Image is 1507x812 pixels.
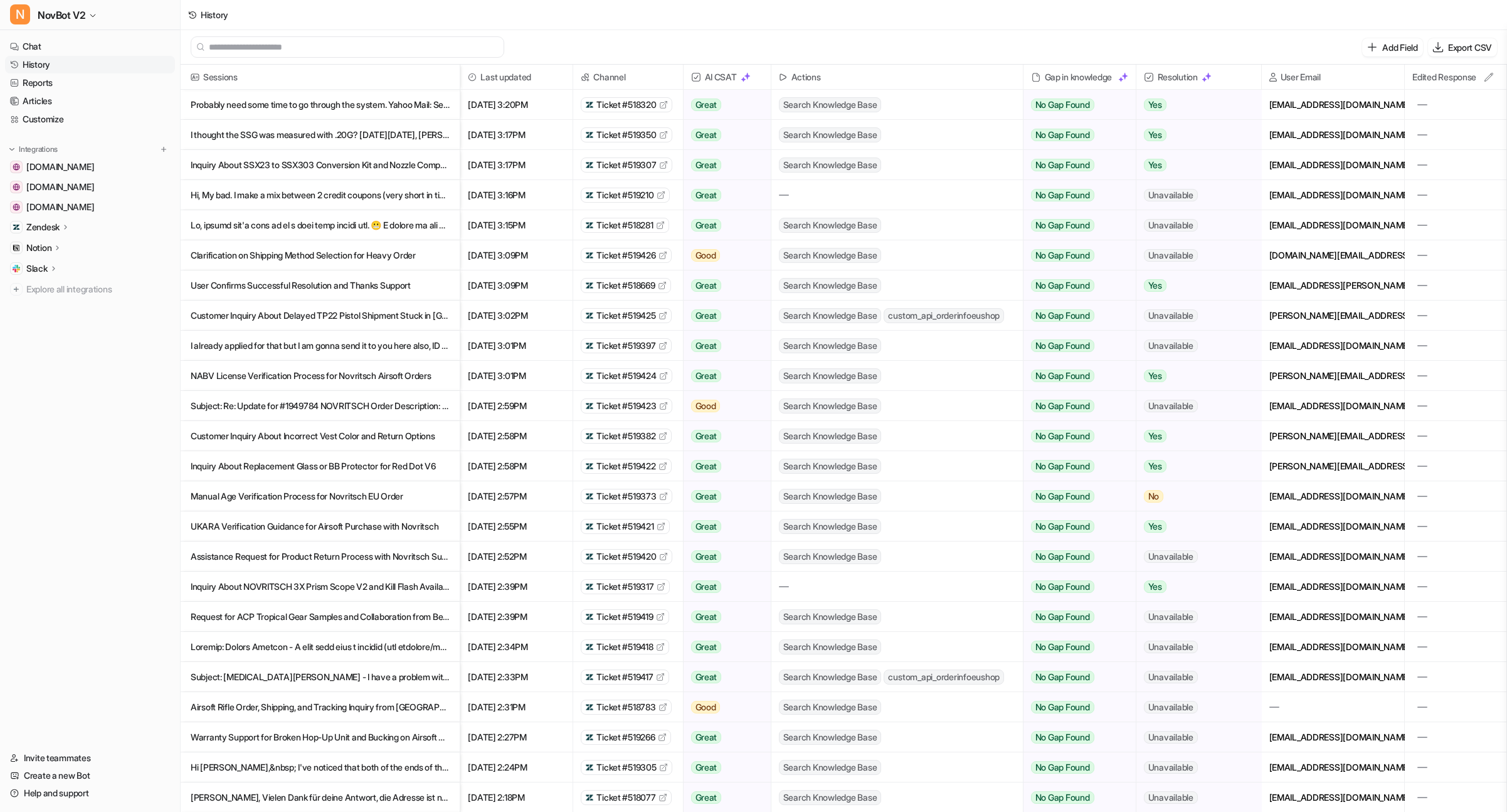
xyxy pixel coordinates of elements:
span: [DATE] 2:52PM [465,542,568,572]
button: Great [684,451,763,481]
button: No Gap Found [1023,692,1126,722]
img: expand menu [8,145,16,154]
span: No Gap Found [1031,189,1094,201]
a: Ticket #519350 [585,129,667,141]
span: Ticket #519305 [596,761,656,774]
a: Invite teammates [5,749,175,767]
img: support.novritsch.com [13,163,20,171]
span: Yes [1144,159,1166,171]
img: menu_add.svg [159,145,168,154]
img: zendesk [585,703,594,712]
button: Yes [1136,150,1251,180]
a: Ticket #519419 [585,611,664,623]
span: No Gap Found [1031,430,1094,442]
span: [DATE] 2:39PM [465,602,568,632]
button: Yes [1136,511,1251,542]
button: No Gap Found [1023,602,1126,632]
button: No Gap Found [1023,270,1126,301]
span: Edited Response [1412,65,1476,90]
span: Great [691,731,722,744]
img: zendesk [585,191,594,200]
span: Search Knowledge Base [779,248,882,263]
div: [EMAIL_ADDRESS][DOMAIN_NAME] [1262,150,1405,179]
div: [EMAIL_ADDRESS][DOMAIN_NAME] [1262,722,1405,752]
h2: Actions [791,65,821,90]
span: [DATE] 3:15PM [465,210,568,240]
span: Good [691,701,721,713]
span: No Gap Found [1031,701,1094,713]
p: Customer Inquiry About Delayed TP22 Pistol Shipment Stuck in [GEOGRAPHIC_DATA] [191,301,450,331]
span: No Gap Found [1031,219,1094,232]
p: I thought the SSG was measured with .20G? [DATE][DATE], [PERSON_NAME] ([PERSON_NAME]) &lt;[EMAIL_... [191,120,450,150]
span: Ticket #519424 [596,370,656,382]
a: support.novritsch.com[DOMAIN_NAME] [5,158,175,176]
p: Export CSV [1448,41,1492,54]
span: Unavailable [1144,189,1198,201]
span: No [1144,490,1164,503]
a: Ticket #519424 [585,370,667,382]
div: [EMAIL_ADDRESS][DOMAIN_NAME] [1262,391,1405,420]
img: zendesk [585,612,594,621]
span: Great [691,611,722,623]
span: Search Knowledge Base [779,278,882,293]
span: Yes [1144,580,1166,593]
span: Ticket #519373 [596,490,656,503]
span: [DATE] 3:01PM [465,331,568,361]
a: Help and support [5,784,175,802]
span: Great [691,430,722,442]
span: Ticket #519422 [596,460,655,473]
a: Ticket #519423 [585,400,667,412]
div: [EMAIL_ADDRESS][DOMAIN_NAME] [1262,752,1405,782]
img: zendesk [585,552,594,561]
div: [EMAIL_ADDRESS][DOMAIN_NAME] [1262,90,1405,119]
a: Ticket #519418 [585,641,664,653]
span: [DATE] 3:02PM [465,301,568,331]
img: zendesk [585,492,594,501]
span: Great [691,671,722,683]
span: Great [691,339,722,352]
span: [DATE] 3:20PM [465,90,568,120]
button: Export CSV [1428,38,1497,56]
a: Ticket #519373 [585,490,667,503]
span: Great [691,189,722,201]
img: eu.novritsch.com [13,203,20,211]
span: N [10,4,30,24]
span: Last updated [465,65,568,90]
button: Great [684,421,763,451]
img: zendesk [585,251,594,260]
span: Unavailable [1144,219,1198,232]
a: Chat [5,38,175,55]
span: Ticket #518669 [596,279,655,292]
span: No Gap Found [1031,370,1094,382]
span: Great [691,370,722,382]
button: Great [684,270,763,301]
button: Yes [1136,421,1251,451]
button: No Gap Found [1023,662,1126,692]
a: eu.novritsch.com[DOMAIN_NAME] [5,198,175,216]
span: [DATE] 2:24PM [465,752,568,783]
button: No Gap Found [1023,481,1126,511]
button: No Gap Found [1023,361,1126,391]
button: Yes [1136,572,1251,602]
a: us.novritsch.com[DOMAIN_NAME] [5,178,175,196]
button: No Gap Found [1023,180,1126,210]
img: zendesk [585,311,594,320]
span: Ticket #519317 [596,580,653,593]
img: zendesk [585,131,594,139]
span: No Gap Found [1031,761,1094,774]
p: Clarification on Shipping Method Selection for Heavy Order [191,240,450,270]
span: Ticket #519419 [596,611,653,623]
span: No Gap Found [1031,731,1094,744]
span: Search Knowledge Base [779,218,882,233]
img: zendesk [585,402,594,410]
span: Ticket #518281 [596,219,653,232]
button: No Gap Found [1023,632,1126,662]
button: No Gap Found [1023,451,1126,481]
button: Great [684,210,763,240]
button: Great [684,180,763,210]
span: Ticket #519423 [596,400,656,412]
button: Great [684,90,763,120]
button: Great [684,120,763,150]
button: No Gap Found [1023,240,1126,270]
span: No Gap Found [1031,400,1094,412]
